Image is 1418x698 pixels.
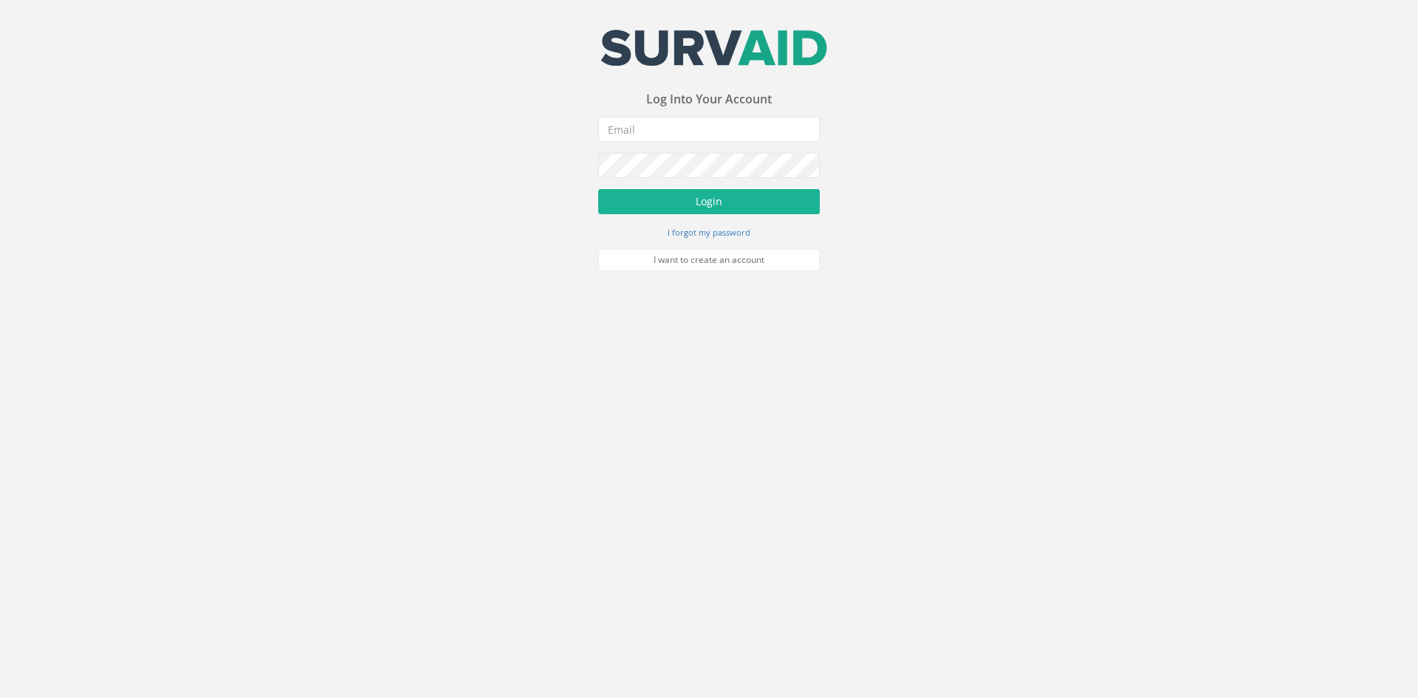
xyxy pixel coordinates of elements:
button: Login [598,189,820,214]
h3: Log Into Your Account [598,93,820,106]
a: I want to create an account [598,249,820,271]
small: I forgot my password [668,227,750,238]
input: Email [598,117,820,142]
a: I forgot my password [668,225,750,239]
